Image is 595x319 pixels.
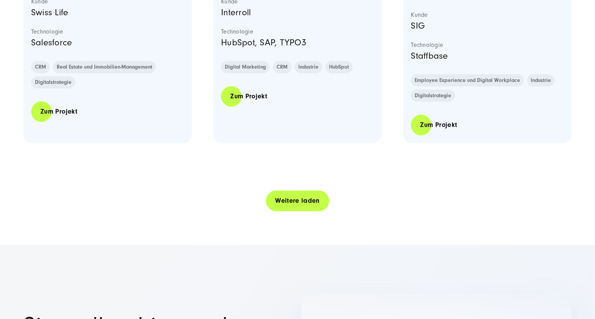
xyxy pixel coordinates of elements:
a: CRM [31,61,50,73]
p: Staffbase [411,49,564,63]
strong: Technologie [221,28,374,35]
p: Swiss Life [31,5,184,20]
a: Industrie [294,61,322,73]
a: Employee Experience und Digital Workplace [411,74,524,87]
a: Zum Projekt [411,114,466,136]
a: Industrie [527,74,555,87]
a: Zum Projekt [31,101,86,122]
p: Interroll [221,5,374,20]
p: SIG [411,19,564,33]
p: Salesforce [31,35,184,50]
a: Digital Marketing [221,61,270,73]
a: Digitalstrategie [411,90,455,102]
a: HubSpot [325,61,353,73]
a: Digitalstrategie [31,76,75,88]
strong: Technologie [411,41,564,49]
p: HubSpot, SAP, TYPO3 [221,35,374,50]
a: Real Estate und Immobilien-Management [53,61,156,73]
a: Zum Projekt [221,85,276,107]
strong: Kunde [411,11,564,19]
strong: Technologie [31,28,184,35]
a: Weitere laden [266,190,329,212]
a: CRM [273,61,291,73]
